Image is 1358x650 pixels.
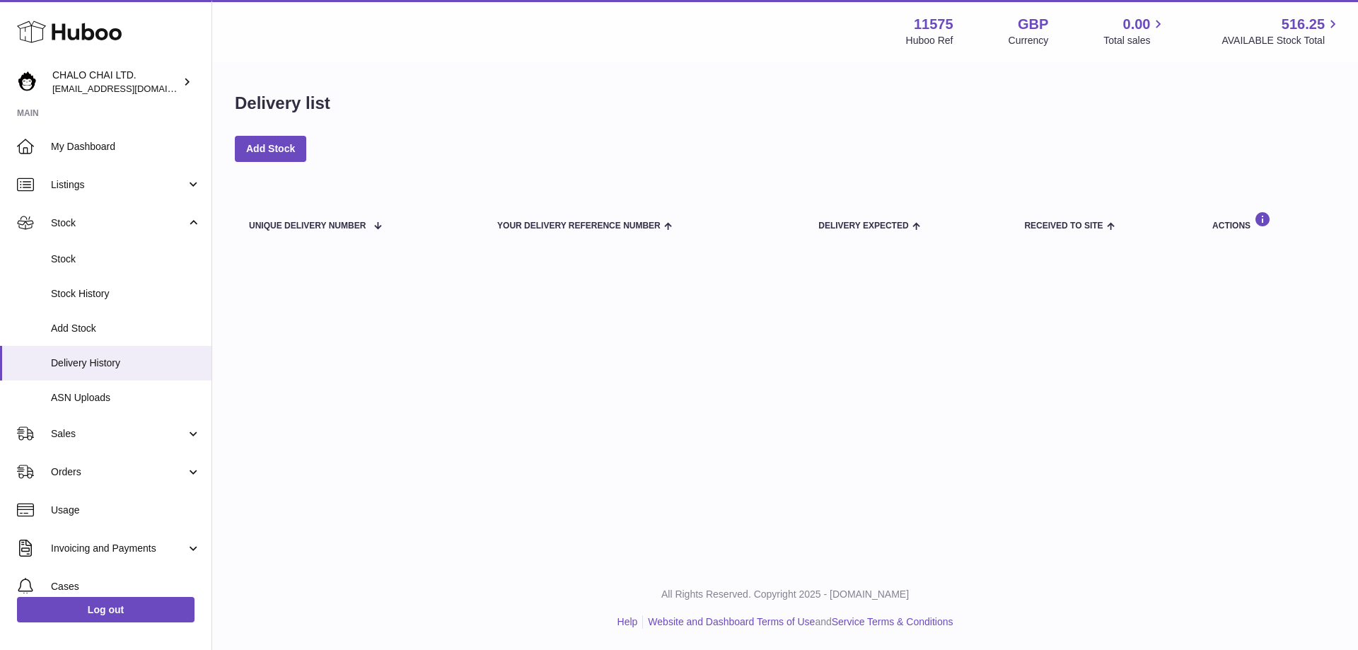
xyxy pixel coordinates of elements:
span: My Dashboard [51,140,201,153]
a: Log out [17,597,195,622]
strong: 11575 [914,15,953,34]
div: Currency [1009,34,1049,47]
p: All Rights Reserved. Copyright 2025 - [DOMAIN_NAME] [224,588,1347,601]
span: Sales [51,427,186,441]
span: AVAILABLE Stock Total [1221,34,1341,47]
span: Received to Site [1024,221,1103,231]
span: Total sales [1103,34,1166,47]
span: 516.25 [1282,15,1325,34]
span: Stock [51,216,186,230]
span: Delivery Expected [818,221,908,231]
div: CHALO CHAI LTD. [52,69,180,95]
span: Stock History [51,287,201,301]
a: Add Stock [235,136,306,161]
li: and [643,615,953,629]
span: Add Stock [51,322,201,335]
span: 0.00 [1123,15,1151,34]
a: Service Terms & Conditions [832,616,953,627]
h1: Delivery list [235,92,330,115]
span: Listings [51,178,186,192]
strong: GBP [1018,15,1048,34]
div: Huboo Ref [906,34,953,47]
a: 516.25 AVAILABLE Stock Total [1221,15,1341,47]
span: Orders [51,465,186,479]
a: Website and Dashboard Terms of Use [648,616,815,627]
span: Your Delivery Reference Number [497,221,661,231]
a: Help [617,616,638,627]
span: Cases [51,580,201,593]
span: ASN Uploads [51,391,201,405]
span: Stock [51,253,201,266]
span: [EMAIL_ADDRESS][DOMAIN_NAME] [52,83,208,94]
img: Chalo@chalocompany.com [17,71,38,93]
a: 0.00 Total sales [1103,15,1166,47]
span: Usage [51,504,201,517]
div: Actions [1212,211,1321,231]
span: Unique Delivery Number [249,221,366,231]
span: Delivery History [51,356,201,370]
span: Invoicing and Payments [51,542,186,555]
